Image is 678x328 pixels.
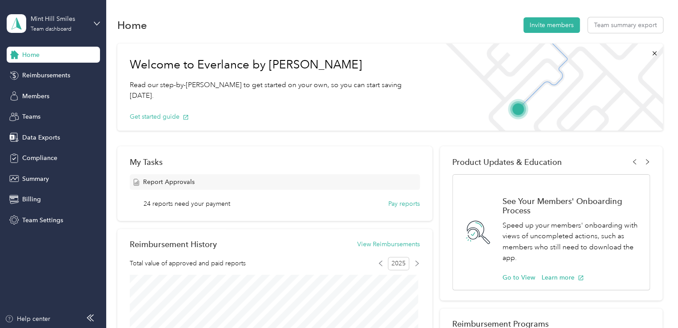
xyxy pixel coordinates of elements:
[22,50,40,60] span: Home
[542,273,584,282] button: Learn more
[5,314,50,324] button: Help center
[22,112,40,121] span: Teams
[130,259,246,268] span: Total value of approved and paid reports
[144,199,230,208] span: 24 reports need your payment
[130,157,420,167] div: My Tasks
[588,17,663,33] button: Team summary export
[503,196,640,215] h1: See Your Members' Onboarding Process
[503,273,535,282] button: Go to View
[130,112,189,121] button: Get started guide
[22,174,49,184] span: Summary
[31,27,72,32] div: Team dashboard
[22,133,60,142] span: Data Exports
[452,157,562,167] span: Product Updates & Education
[523,17,580,33] button: Invite members
[22,216,63,225] span: Team Settings
[22,92,49,101] span: Members
[22,71,70,80] span: Reimbursements
[437,44,662,131] img: Welcome to everlance
[143,177,195,187] span: Report Approvals
[31,14,86,24] div: Mint Hill Smiles
[503,220,640,264] p: Speed up your members' onboarding with views of uncompleted actions, such as members who still ne...
[628,278,678,328] iframe: Everlance-gr Chat Button Frame
[130,240,217,249] h2: Reimbursement History
[22,153,57,163] span: Compliance
[130,58,425,72] h1: Welcome to Everlance by [PERSON_NAME]
[22,195,41,204] span: Billing
[388,257,409,270] span: 2025
[357,240,420,249] button: View Reimbursements
[388,199,420,208] button: Pay reports
[117,20,147,30] h1: Home
[130,80,425,101] p: Read our step-by-[PERSON_NAME] to get started on your own, so you can start saving [DATE].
